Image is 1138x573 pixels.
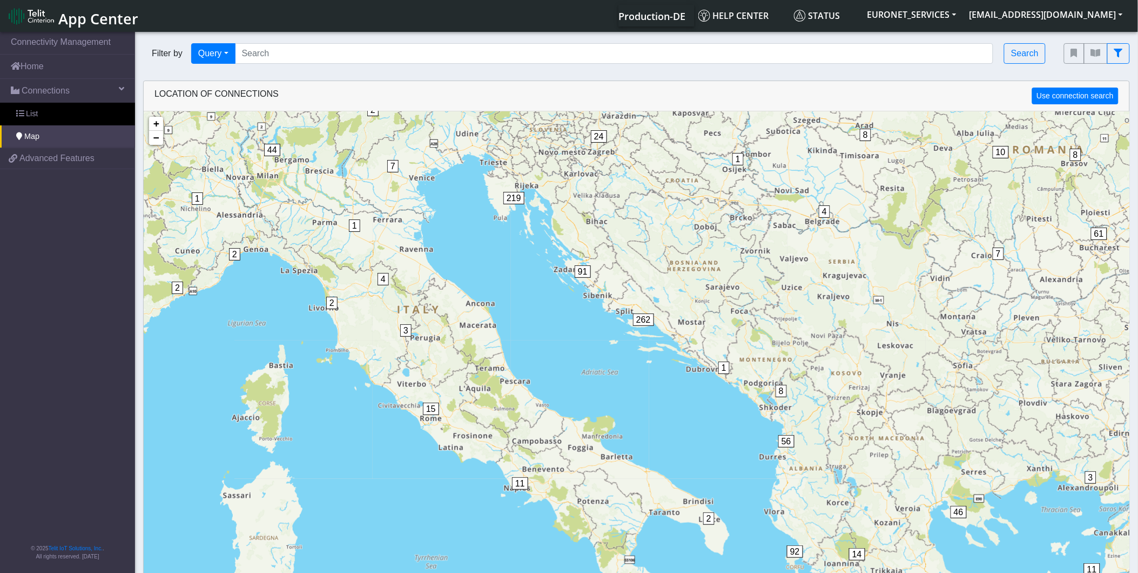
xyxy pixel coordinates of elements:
[718,362,730,374] span: 1
[993,248,1004,260] span: 7
[503,192,524,204] span: 219
[423,403,439,415] span: 15
[698,10,769,22] span: Help center
[861,5,963,24] button: EURONET_SERVICES
[26,108,38,120] span: List
[787,545,803,558] span: 92
[1085,471,1096,484] span: 3
[776,385,787,397] span: 8
[732,153,743,185] div: 1
[22,84,70,97] span: Connections
[191,43,235,64] button: Query
[19,152,95,165] span: Advanced Features
[794,10,806,22] img: status.svg
[49,545,103,551] a: Telit IoT Solutions, Inc.
[349,219,360,232] span: 1
[229,248,240,261] span: 2
[349,219,360,252] div: 1
[698,10,710,22] img: knowledge.svg
[192,192,203,225] div: 1
[264,144,280,156] span: 44
[619,10,686,23] span: Production-DE
[400,324,412,337] span: 3
[326,297,338,309] span: 2
[849,548,865,561] span: 14
[24,131,39,143] span: Map
[149,131,163,145] a: Zoom out
[790,5,861,26] a: Status
[387,160,399,172] span: 7
[694,5,790,26] a: Help center
[192,192,203,205] span: 1
[732,153,744,165] span: 1
[1064,43,1130,64] div: fitlers menu
[703,512,715,525] span: 2
[1032,88,1119,104] button: Use connection search
[378,273,389,285] span: 4
[144,81,1129,111] div: LOCATION OF CONNECTIONS
[718,362,729,394] div: 1
[235,43,994,64] input: Search...
[1070,149,1081,161] span: 8
[1004,43,1046,64] button: Search
[9,8,54,25] img: logo-telit-cinterion-gw-new.png
[172,282,183,294] span: 2
[993,146,1009,158] span: 10
[143,47,191,60] span: Filter by
[575,265,591,278] span: 91
[618,5,685,26] a: Your current platform instance
[794,10,840,22] span: Status
[512,477,528,490] span: 11
[951,506,967,518] span: 46
[963,5,1129,24] button: [EMAIL_ADDRESS][DOMAIN_NAME]
[633,314,654,326] span: 262
[860,129,871,141] span: 8
[149,117,163,131] a: Zoom in
[819,205,830,218] span: 4
[778,435,794,448] span: 56
[9,4,137,28] a: App Center
[58,9,138,29] span: App Center
[1091,228,1107,240] span: 61
[591,130,607,143] span: 24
